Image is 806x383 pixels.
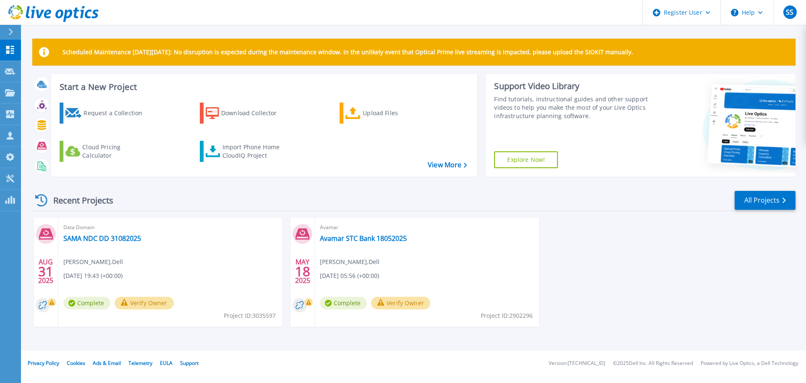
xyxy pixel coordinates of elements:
[481,311,533,320] span: Project ID: 2902296
[222,143,288,160] div: Import Phone Home CloudIQ Project
[93,359,121,367] a: Ads & Email
[63,297,110,309] span: Complete
[494,151,558,168] a: Explore Now!
[115,297,174,309] button: Verify Owner
[295,268,310,275] span: 18
[60,82,467,92] h3: Start a New Project
[224,311,276,320] span: Project ID: 3035597
[32,190,125,211] div: Recent Projects
[221,105,288,122] div: Download Collector
[63,223,277,232] span: Data Domain
[320,271,379,280] span: [DATE] 05:56 (+00:00)
[60,141,153,162] a: Cloud Pricing Calculator
[320,297,367,309] span: Complete
[84,105,151,122] div: Request a Collection
[180,359,199,367] a: Support
[60,103,153,124] a: Request a Collection
[340,103,433,124] a: Upload Files
[295,256,311,287] div: MAY 2025
[735,191,796,210] a: All Projects
[786,9,793,16] span: SS
[128,359,152,367] a: Telemetry
[63,257,123,267] span: [PERSON_NAME] , Dell
[428,161,467,169] a: View More
[320,223,534,232] span: Avamar
[200,103,293,124] a: Download Collector
[363,105,430,122] div: Upload Files
[63,234,141,243] a: SAMA NDC DD 31082025
[371,297,430,309] button: Verify Owner
[38,256,54,287] div: AUG 2025
[701,361,798,366] li: Powered by Live Optics, a Dell Technology
[320,257,379,267] span: [PERSON_NAME] , Dell
[613,361,693,366] li: © 2025 Dell Inc. All Rights Reserved
[320,234,407,243] a: Avamar STC Bank 18052025
[63,49,633,55] p: Scheduled Maintenance [DATE][DATE]: No disruption is expected during the maintenance window. In t...
[63,271,123,280] span: [DATE] 19:43 (+00:00)
[549,361,605,366] li: Version: [TECHNICAL_ID]
[494,95,652,120] div: Find tutorials, instructional guides and other support videos to help you make the most of your L...
[160,359,173,367] a: EULA
[67,359,85,367] a: Cookies
[28,359,59,367] a: Privacy Policy
[494,81,652,92] div: Support Video Library
[82,143,149,160] div: Cloud Pricing Calculator
[38,268,53,275] span: 31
